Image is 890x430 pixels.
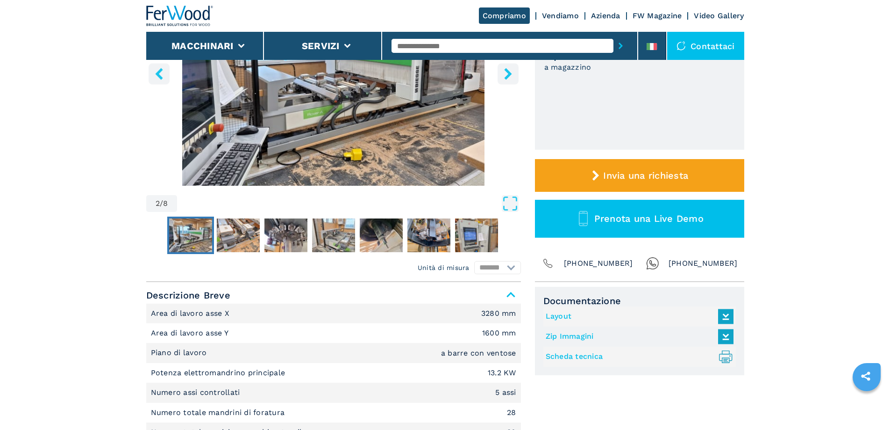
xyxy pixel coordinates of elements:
[535,159,744,192] button: Invia una richiesta
[535,200,744,238] button: Prenota una Live Demo
[151,348,209,358] p: Piano di lavoro
[312,219,355,252] img: 790eabadfab26584390f808ab4728f87
[302,40,340,51] button: Servizi
[167,217,214,254] button: Go to Slide 2
[217,219,260,252] img: 1b59e6375049546ecba501efe0279fd3
[455,219,498,252] img: f4fc577108a9b5a526925d39a07e2c14
[146,6,214,26] img: Ferwood
[441,350,516,357] em: a barre con ventose
[564,257,633,270] span: [PHONE_NUMBER]
[406,217,452,254] button: Go to Slide 7
[646,257,659,270] img: Whatsapp
[146,287,521,304] span: Descrizione Breve
[482,329,516,337] em: 1600 mm
[850,388,883,423] iframe: Chat
[667,32,744,60] div: Contattaci
[603,170,688,181] span: Invia una richiesta
[151,328,231,338] p: Area di lavoro asse Y
[546,329,729,344] a: Zip Immagini
[151,387,242,398] p: Numero assi controllati
[160,200,163,207] span: /
[163,200,168,207] span: 8
[263,217,309,254] button: Go to Slide 4
[694,11,744,20] a: Video Gallery
[633,11,682,20] a: FW Magazine
[594,213,704,224] span: Prenota una Live Demo
[542,11,579,20] a: Vendiamo
[591,11,620,20] a: Azienda
[360,219,403,252] img: 22c306ea9afda04f9b94f94207143c3a
[151,308,232,319] p: Area di lavoro asse X
[669,257,738,270] span: [PHONE_NUMBER]
[310,217,357,254] button: Go to Slide 5
[488,369,516,377] em: 13.2 KW
[498,63,519,84] button: right-button
[543,295,736,306] span: Documentazione
[453,217,500,254] button: Go to Slide 8
[264,219,307,252] img: c08c98a00d09e44a8a454aa1c0a95560
[151,408,287,418] p: Numero totale mandrini di foratura
[149,63,170,84] button: left-button
[156,200,160,207] span: 2
[613,35,628,57] button: submit-button
[495,389,516,396] em: 5 assi
[418,263,470,272] em: Unità di misura
[676,41,686,51] img: Contattaci
[358,217,405,254] button: Go to Slide 6
[541,257,555,270] img: Phone
[481,310,516,317] em: 3280 mm
[151,368,288,378] p: Potenza elettromandrino principale
[171,40,234,51] button: Macchinari
[546,309,729,324] a: Layout
[179,195,518,212] button: Open Fullscreen
[507,409,516,416] em: 28
[407,219,450,252] img: 7a279969bc4c99d804b8c0e6c5d66e2f
[854,364,877,388] a: sharethis
[215,217,262,254] button: Go to Slide 3
[146,217,521,254] nav: Thumbnail Navigation
[546,349,729,364] a: Scheda tecnica
[544,62,591,73] h3: a magazzino
[479,7,530,24] a: Compriamo
[169,219,212,252] img: b7393234b5238f6ce9106d1f347444ee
